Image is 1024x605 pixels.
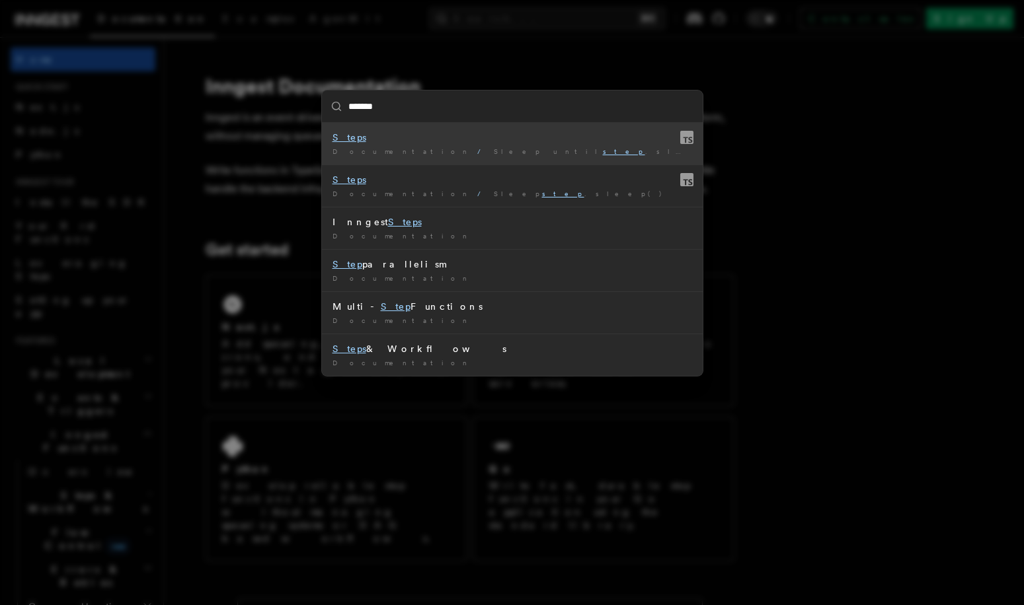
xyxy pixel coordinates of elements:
[333,359,472,367] span: Documentation
[333,215,692,229] div: Inngest
[333,190,472,197] span: Documentation
[333,274,472,282] span: Documentation
[603,147,645,155] mark: step
[381,301,411,312] mark: Step
[333,147,472,155] span: Documentation
[333,174,366,185] mark: Steps
[494,190,670,197] span: Sleep .sleep()
[333,259,362,269] mark: Step
[333,232,472,240] span: Documentation
[477,147,489,155] span: /
[333,342,692,355] div: & Workflows
[542,190,584,197] mark: step
[333,132,366,143] mark: Steps
[333,300,692,313] div: Multi- Functions
[494,147,773,155] span: Sleep until .sleepUntil()
[333,258,692,271] div: parallelism
[333,343,366,354] mark: Steps
[477,190,489,197] span: /
[388,217,422,227] mark: Steps
[333,316,472,324] span: Documentation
